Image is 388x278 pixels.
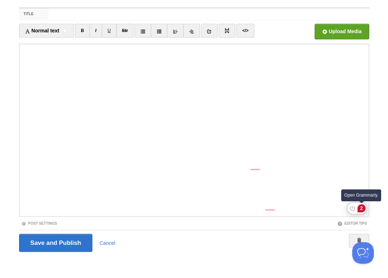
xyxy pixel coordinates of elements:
[19,8,48,20] label: Title
[224,28,229,33] img: pagebreak-icon.png
[352,242,374,264] iframe: Help Scout Beacon - Open
[236,24,254,37] a: </>
[116,24,134,37] a: Str
[19,234,92,252] input: Save and Publish
[89,24,102,37] a: I
[75,24,90,37] a: B
[337,221,367,225] a: Editor Tips
[122,28,128,33] del: Str
[25,28,59,33] span: Normal text
[100,240,115,246] a: Cancel
[102,24,116,37] a: U
[21,221,57,225] a: Post Settings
